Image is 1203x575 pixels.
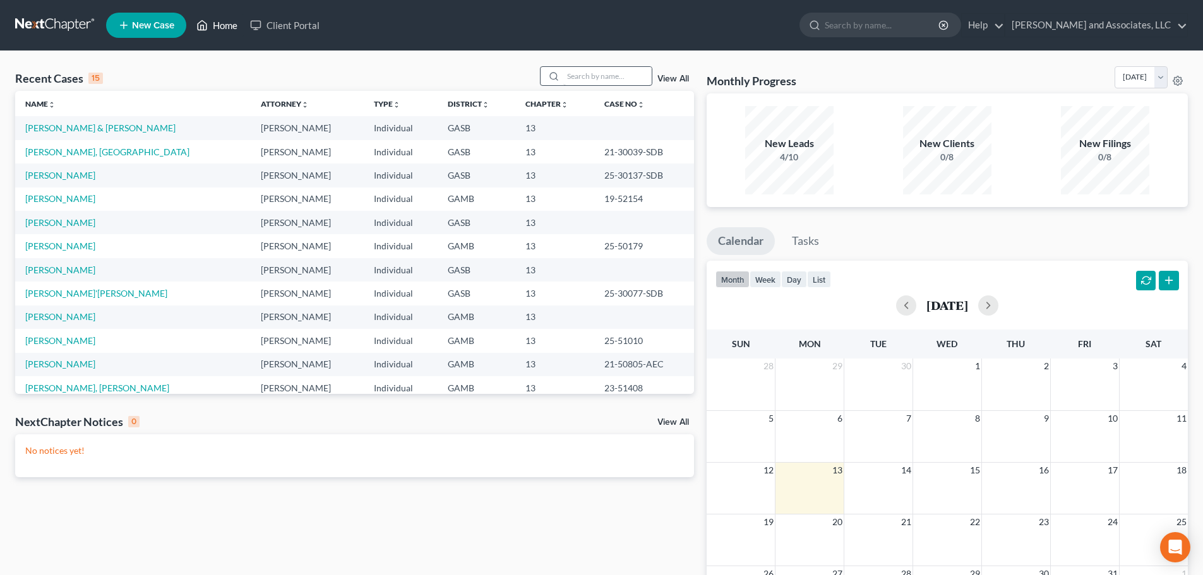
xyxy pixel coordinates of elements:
[251,258,364,282] td: [PERSON_NAME]
[831,514,844,530] span: 20
[515,163,594,187] td: 13
[762,514,775,530] span: 19
[364,163,438,187] td: Individual
[15,414,140,429] div: NextChapter Notices
[374,99,400,109] a: Typeunfold_more
[25,146,189,157] a: [PERSON_NAME], [GEOGRAPHIC_DATA]
[364,116,438,139] td: Individual
[251,187,364,211] td: [PERSON_NAME]
[25,122,176,133] a: [PERSON_NAME] & [PERSON_NAME]
[438,258,515,282] td: GASB
[594,282,694,305] td: 25-30077-SDB
[1005,14,1187,37] a: [PERSON_NAME] and Associates, LLC
[364,258,438,282] td: Individual
[48,101,56,109] i: unfold_more
[15,71,103,86] div: Recent Cases
[831,359,844,374] span: 29
[438,187,515,211] td: GAMB
[515,211,594,234] td: 13
[251,305,364,329] td: [PERSON_NAME]
[905,411,913,426] span: 7
[831,463,844,478] span: 13
[25,99,56,109] a: Nameunfold_more
[1175,463,1188,478] span: 18
[515,187,594,211] td: 13
[251,282,364,305] td: [PERSON_NAME]
[1078,338,1091,349] span: Fri
[301,101,309,109] i: unfold_more
[903,136,991,151] div: New Clients
[364,329,438,352] td: Individual
[900,463,913,478] span: 14
[825,13,940,37] input: Search by name...
[393,101,400,109] i: unfold_more
[251,163,364,187] td: [PERSON_NAME]
[25,240,95,251] a: [PERSON_NAME]
[732,338,750,349] span: Sun
[251,376,364,400] td: [PERSON_NAME]
[244,14,326,37] a: Client Portal
[438,234,515,258] td: GAMB
[251,329,364,352] td: [PERSON_NAME]
[594,163,694,187] td: 25-30137-SDB
[515,329,594,352] td: 13
[781,227,830,255] a: Tasks
[745,151,834,163] div: 4/10
[974,359,981,374] span: 1
[364,140,438,163] td: Individual
[364,305,438,329] td: Individual
[25,217,95,228] a: [PERSON_NAME]
[799,338,821,349] span: Mon
[515,140,594,163] td: 13
[594,329,694,352] td: 25-51010
[1111,359,1119,374] span: 3
[1106,463,1119,478] span: 17
[1106,514,1119,530] span: 24
[251,140,364,163] td: [PERSON_NAME]
[745,136,834,151] div: New Leads
[1038,514,1050,530] span: 23
[438,116,515,139] td: GASB
[364,234,438,258] td: Individual
[438,376,515,400] td: GAMB
[515,258,594,282] td: 13
[903,151,991,163] div: 0/8
[767,411,775,426] span: 5
[657,418,689,427] a: View All
[515,282,594,305] td: 13
[715,271,750,288] button: month
[128,416,140,427] div: 0
[974,411,981,426] span: 8
[594,140,694,163] td: 21-30039-SDB
[251,353,364,376] td: [PERSON_NAME]
[969,463,981,478] span: 15
[364,376,438,400] td: Individual
[515,234,594,258] td: 13
[937,338,957,349] span: Wed
[251,234,364,258] td: [PERSON_NAME]
[25,311,95,322] a: [PERSON_NAME]
[251,116,364,139] td: [PERSON_NAME]
[1160,532,1190,562] div: Open Intercom Messenger
[25,444,684,457] p: No notices yet!
[515,353,594,376] td: 13
[364,282,438,305] td: Individual
[1146,338,1161,349] span: Sat
[88,73,103,84] div: 15
[448,99,489,109] a: Districtunfold_more
[364,211,438,234] td: Individual
[1175,514,1188,530] span: 25
[438,353,515,376] td: GAMB
[251,211,364,234] td: [PERSON_NAME]
[364,353,438,376] td: Individual
[438,305,515,329] td: GAMB
[438,329,515,352] td: GAMB
[594,187,694,211] td: 19-52154
[657,74,689,83] a: View All
[364,187,438,211] td: Individual
[969,514,981,530] span: 22
[561,101,568,109] i: unfold_more
[836,411,844,426] span: 6
[594,234,694,258] td: 25-50179
[1175,411,1188,426] span: 11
